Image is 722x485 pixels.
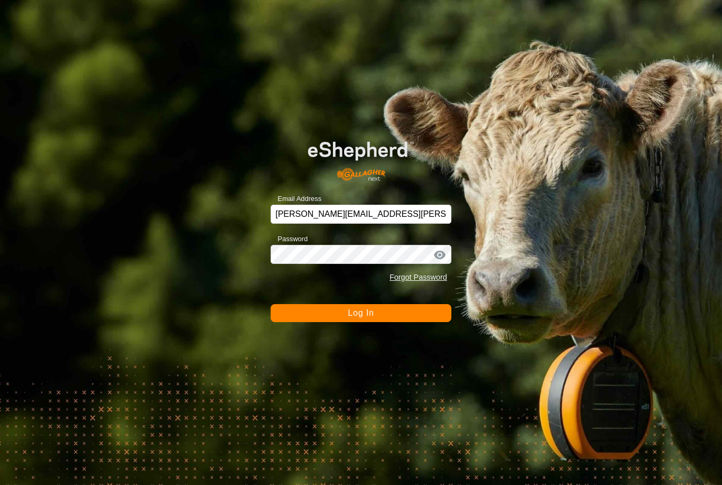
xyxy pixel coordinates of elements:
button: Log In [271,304,451,322]
input: Email Address [271,205,451,224]
a: Forgot Password [390,273,447,281]
label: Email Address [271,194,321,204]
img: E-shepherd Logo [289,126,433,188]
span: Log In [348,308,374,317]
label: Password [271,234,308,244]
